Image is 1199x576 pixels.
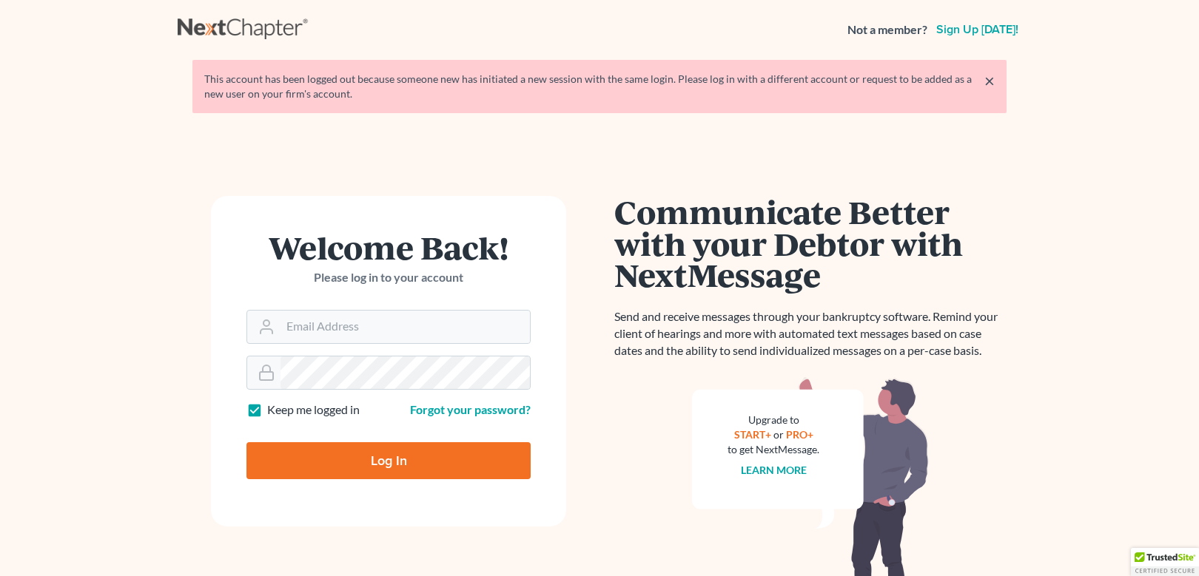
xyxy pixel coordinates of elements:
a: Forgot your password? [410,402,531,416]
div: TrustedSite Certified [1131,548,1199,576]
p: Send and receive messages through your bankruptcy software. Remind your client of hearings and mo... [614,308,1007,359]
div: This account has been logged out because someone new has initiated a new session with the same lo... [204,72,995,101]
h1: Communicate Better with your Debtor with NextMessage [614,196,1007,291]
a: Sign up [DATE]! [933,24,1021,35]
h1: Welcome Back! [246,231,531,263]
div: to get NextMessage. [728,442,819,457]
div: Upgrade to [728,413,819,427]
input: Email Address [281,311,530,343]
a: × [984,72,995,89]
a: Learn more [741,464,807,476]
a: START+ [734,428,771,441]
strong: Not a member? [847,21,927,38]
p: Please log in to your account [246,269,531,286]
label: Keep me logged in [267,401,360,419]
span: or [773,428,784,441]
input: Log In [246,442,531,479]
a: PRO+ [786,428,813,441]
